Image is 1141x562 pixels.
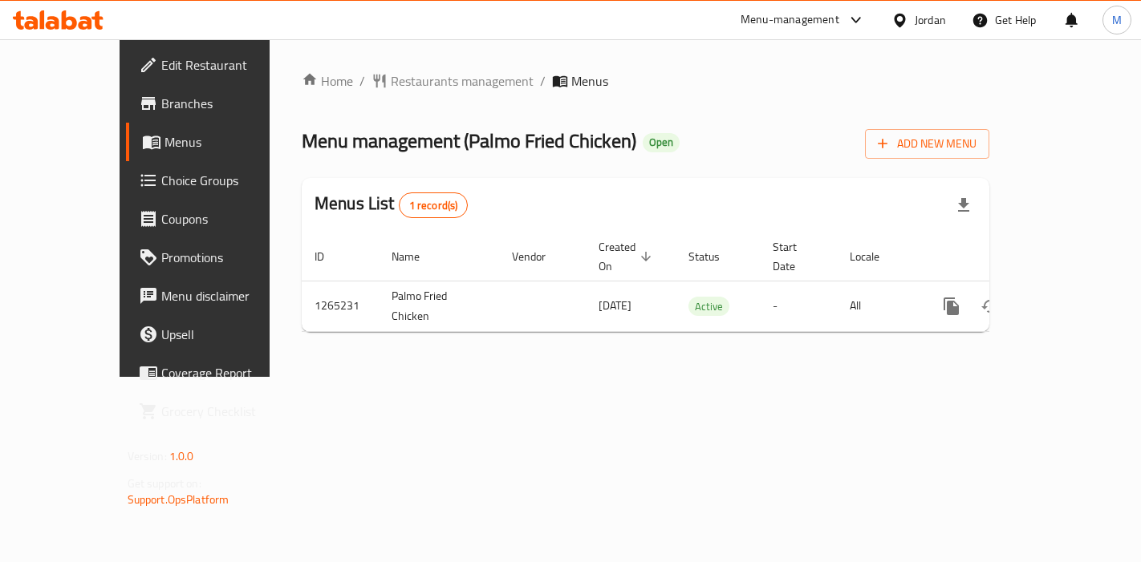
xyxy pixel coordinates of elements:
[161,363,297,382] span: Coverage Report
[400,198,468,213] span: 1 record(s)
[379,281,499,331] td: Palmo Fried Chicken
[126,46,310,84] a: Edit Restaurant
[773,237,818,276] span: Start Date
[302,281,379,331] td: 1265231
[161,402,297,421] span: Grocery Checklist
[126,161,310,200] a: Choice Groups
[161,248,297,267] span: Promotions
[741,10,839,30] div: Menu-management
[161,171,297,190] span: Choice Groups
[688,297,729,316] div: Active
[915,11,946,29] div: Jordan
[850,247,900,266] span: Locale
[126,84,310,123] a: Branches
[126,123,310,161] a: Menus
[920,232,1099,281] th: Actions
[643,133,680,152] div: Open
[971,287,1009,325] button: Change Status
[128,489,229,510] a: Support.OpsPlatform
[599,295,631,316] span: [DATE]
[169,446,194,467] span: 1.0.0
[126,315,310,354] a: Upsell
[161,209,297,228] span: Coupons
[837,281,920,331] td: All
[161,55,297,75] span: Edit Restaurant
[392,247,441,266] span: Name
[161,94,297,113] span: Branches
[944,186,983,224] div: Export file
[302,123,636,159] span: Menu management ( Palmo Fried Chicken )
[315,192,468,218] h2: Menus List
[540,71,546,91] li: /
[161,325,297,344] span: Upsell
[372,71,534,91] a: Restaurants management
[359,71,365,91] li: /
[760,281,837,331] td: -
[126,354,310,392] a: Coverage Report
[688,247,741,266] span: Status
[161,286,297,305] span: Menu disclaimer
[878,134,977,154] span: Add New Menu
[302,71,353,91] a: Home
[126,238,310,277] a: Promotions
[126,392,310,431] a: Grocery Checklist
[932,287,971,325] button: more
[164,132,297,152] span: Menus
[126,277,310,315] a: Menu disclaimer
[643,135,680,149] span: Open
[399,192,469,218] div: Total records count
[599,237,656,276] span: Created On
[302,71,989,91] nav: breadcrumb
[128,446,167,467] span: Version:
[571,71,608,91] span: Menus
[512,247,566,266] span: Vendor
[865,129,989,159] button: Add New Menu
[128,473,201,494] span: Get support on:
[688,297,729,316] span: Active
[315,247,345,266] span: ID
[391,71,534,91] span: Restaurants management
[1112,11,1122,29] span: M
[302,232,1099,332] table: enhanced table
[126,200,310,238] a: Coupons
